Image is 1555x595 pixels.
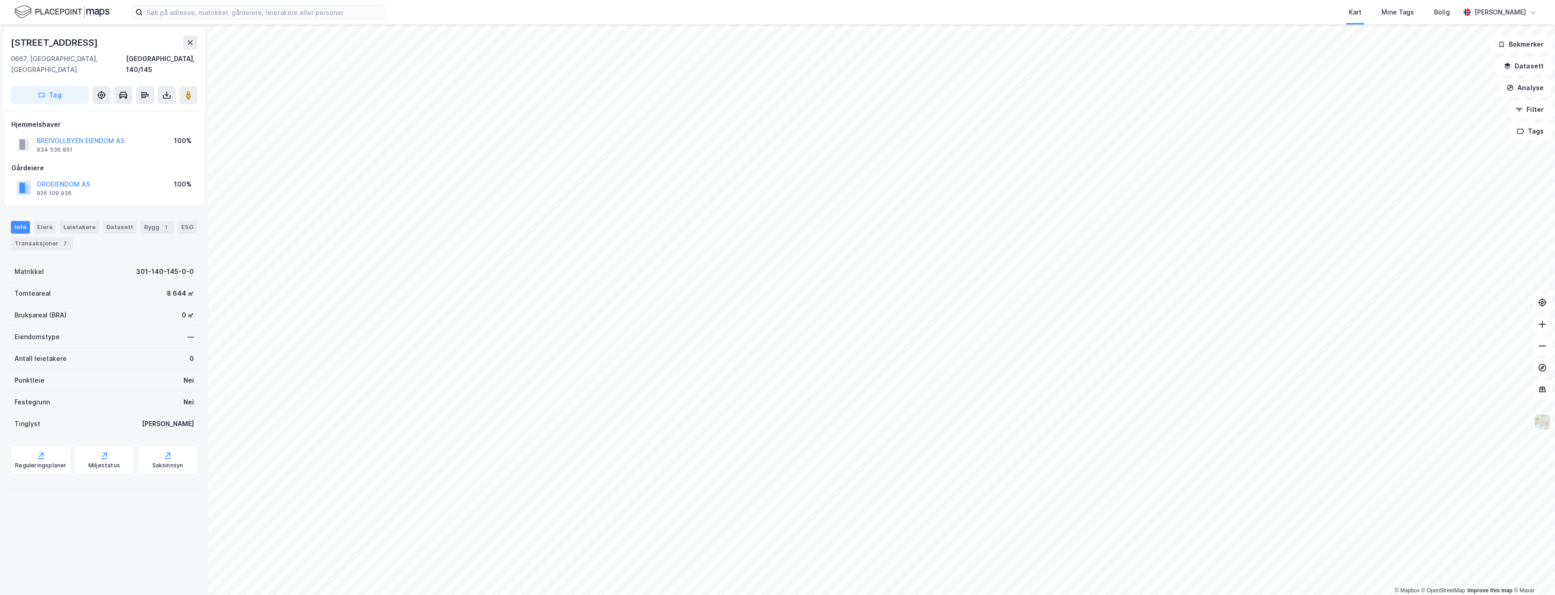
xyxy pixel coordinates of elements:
div: Datasett [103,221,137,234]
div: Nei [184,375,194,386]
div: 0667, [GEOGRAPHIC_DATA], [GEOGRAPHIC_DATA] [11,53,126,75]
div: Eiendomstype [14,331,60,342]
div: Matrikkel [14,266,44,277]
div: 0 [189,353,194,364]
a: OpenStreetMap [1421,587,1465,594]
div: 934 536 851 [37,146,72,154]
div: 7 [60,239,69,248]
div: Tomteareal [14,288,51,299]
button: Tag [11,86,89,104]
div: Leietakere [60,221,99,234]
div: Mine Tags [1381,7,1414,18]
div: 0 ㎡ [182,310,194,321]
div: ESG [178,221,197,234]
div: Gårdeiere [11,163,197,173]
button: Tags [1509,122,1551,140]
div: Info [11,221,30,234]
div: Bygg [140,221,174,234]
div: 100% [174,179,192,190]
div: — [188,331,194,342]
a: Mapbox [1395,587,1420,594]
input: Søk på adresse, matrikkel, gårdeiere, leietakere eller personer [143,5,385,19]
button: Datasett [1496,57,1551,75]
div: 301-140-145-0-0 [136,266,194,277]
div: 100% [174,135,192,146]
div: Nei [184,397,194,408]
div: Kart [1349,7,1362,18]
div: Reguleringsplaner [15,462,66,469]
div: Saksinnsyn [152,462,184,469]
div: 8 644 ㎡ [167,288,194,299]
div: Festegrunn [14,397,50,408]
a: Improve this map [1468,587,1512,594]
div: Transaksjoner [11,237,73,250]
div: 1 [161,223,170,232]
button: Bokmerker [1490,35,1551,53]
div: Eiere [34,221,56,234]
div: Antall leietakere [14,353,67,364]
div: Punktleie [14,375,44,386]
div: Bruksareal (BRA) [14,310,67,321]
div: [PERSON_NAME] [1474,7,1526,18]
div: 926 109 936 [37,190,72,197]
div: Hjemmelshaver [11,119,197,130]
div: Bolig [1434,7,1450,18]
div: Tinglyst [14,418,40,429]
img: logo.f888ab2527a4732fd821a326f86c7f29.svg [14,4,110,20]
iframe: Chat Widget [1510,552,1555,595]
button: Filter [1508,101,1551,119]
button: Analyse [1499,79,1551,97]
div: [GEOGRAPHIC_DATA], 140/145 [126,53,198,75]
div: Miljøstatus [88,462,120,469]
div: [PERSON_NAME] [142,418,194,429]
div: [STREET_ADDRESS] [11,35,100,50]
img: Z [1534,413,1551,431]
